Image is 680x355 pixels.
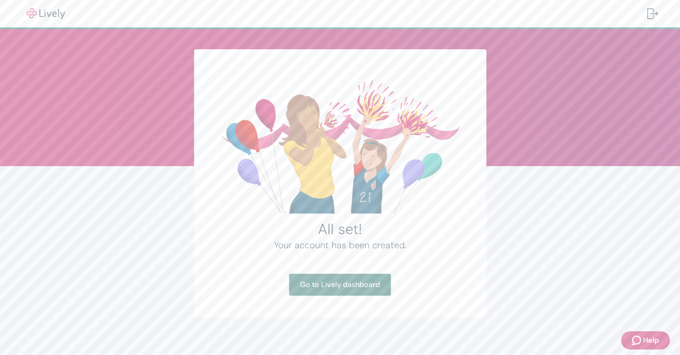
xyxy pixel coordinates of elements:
svg: Zendesk support icon [632,335,643,346]
span: Help [643,335,659,346]
h4: Your account has been created. [216,238,464,252]
h2: All set! [216,220,464,238]
a: Go to Lively dashboard [289,274,391,296]
button: Zendesk support iconHelp [621,331,670,350]
img: Lively [20,8,71,19]
button: Log out [640,3,665,25]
